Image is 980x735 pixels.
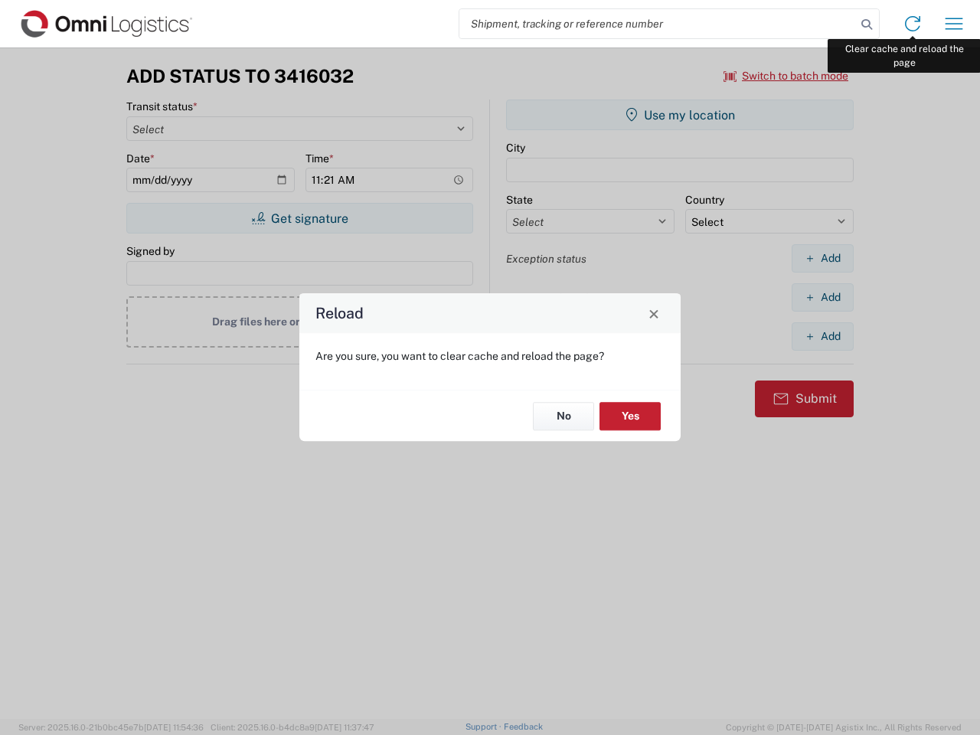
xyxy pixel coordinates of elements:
input: Shipment, tracking or reference number [459,9,856,38]
h4: Reload [315,302,364,325]
button: No [533,402,594,430]
button: Close [643,302,665,324]
button: Yes [599,402,661,430]
p: Are you sure, you want to clear cache and reload the page? [315,349,665,363]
